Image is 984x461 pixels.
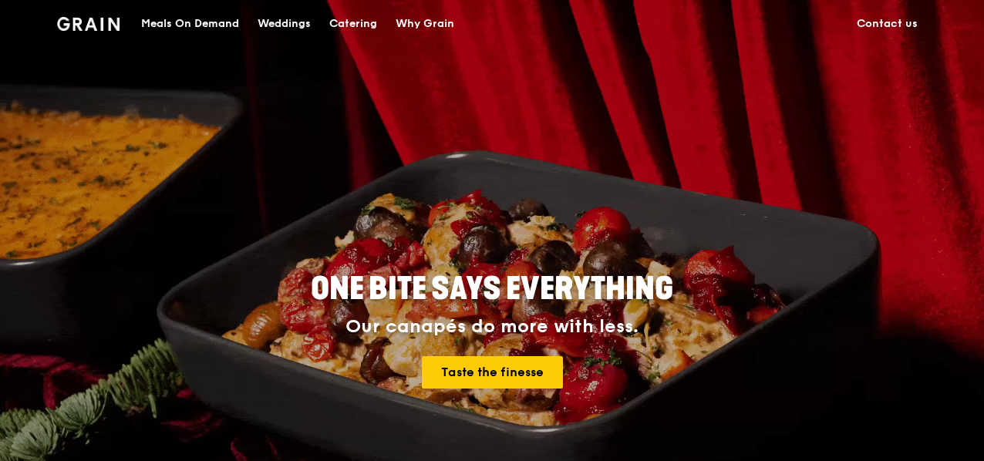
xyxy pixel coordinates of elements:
a: Why Grain [386,1,463,47]
a: Weddings [248,1,320,47]
div: Meals On Demand [141,1,239,47]
div: Weddings [258,1,311,47]
div: Why Grain [396,1,454,47]
div: Our canapés do more with less. [214,316,770,338]
div: Catering [329,1,377,47]
a: Catering [320,1,386,47]
img: Grain [57,17,120,31]
span: ONE BITE SAYS EVERYTHING [311,271,673,308]
a: Contact us [848,1,927,47]
a: Taste the finesse [422,356,563,389]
